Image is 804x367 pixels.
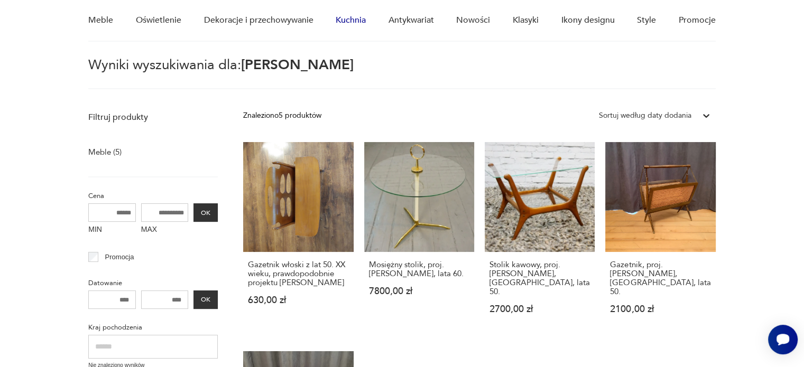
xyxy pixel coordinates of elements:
p: Wyniki wyszukiwania dla: [88,59,715,89]
a: Mosiężny stolik, proj. Cesare Lacca, lata 60.Mosiężny stolik, proj. [PERSON_NAME], lata 60.7800,0... [364,142,474,334]
h3: Stolik kawowy, proj. [PERSON_NAME], [GEOGRAPHIC_DATA], lata 50. [489,260,590,296]
h3: Gazetnik, proj. [PERSON_NAME], [GEOGRAPHIC_DATA], lata 50. [610,260,710,296]
a: Gazetnik włoski z lat 50. XX wieku, prawdopodobnie projektu Cesare LaccaGazetnik włoski z lat 50.... [243,142,353,334]
p: Cena [88,190,218,202]
div: Sortuj według daty dodania [599,110,691,121]
a: Gazetnik, proj. Cesare Lacca, Włochy, lata 50.Gazetnik, proj. [PERSON_NAME], [GEOGRAPHIC_DATA], l... [605,142,715,334]
p: 7800,00 zł [369,287,469,296]
p: Filtruj produkty [88,111,218,123]
p: 2100,00 zł [610,305,710,314]
span: [PERSON_NAME] [241,55,354,74]
label: MAX [141,222,189,239]
p: Datowanie [88,277,218,289]
button: OK [193,290,218,309]
div: Znaleziono 5 produktów [243,110,321,121]
button: OK [193,203,218,222]
h3: Gazetnik włoski z lat 50. XX wieku, prawdopodobnie projektu [PERSON_NAME] [248,260,348,287]
p: 630,00 zł [248,296,348,305]
a: Stolik kawowy, proj. Cesare Lacca, Włochy, lata 50.Stolik kawowy, proj. [PERSON_NAME], [GEOGRAPHI... [485,142,595,334]
iframe: Smartsupp widget button [768,325,798,354]
p: Promocja [105,251,134,263]
h3: Mosiężny stolik, proj. [PERSON_NAME], lata 60. [369,260,469,278]
p: Kraj pochodzenia [88,322,218,333]
a: Meble (5) [88,145,122,159]
p: 2700,00 zł [489,305,590,314]
label: MIN [88,222,136,239]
